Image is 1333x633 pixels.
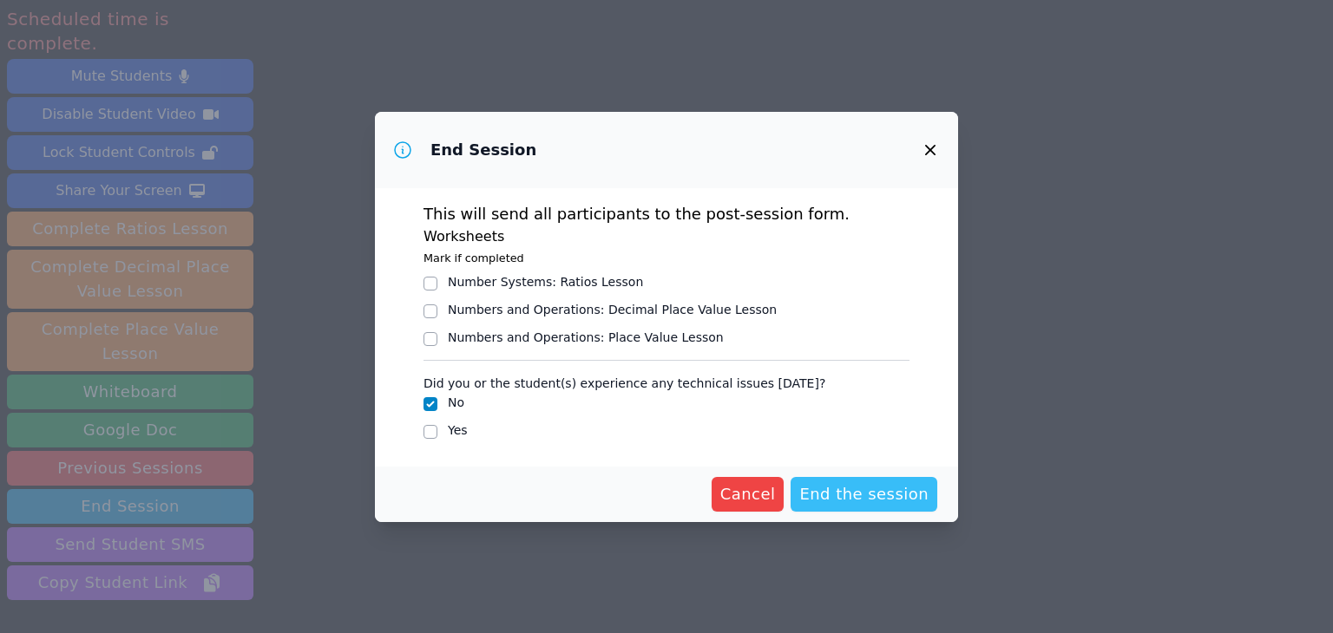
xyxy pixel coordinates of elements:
button: Cancel [712,477,785,512]
div: Numbers and Operations : Place Value Lesson [448,329,724,346]
label: No [448,395,464,409]
span: End the session [799,482,929,506]
div: Number Systems : Ratios Lesson [448,273,643,290]
div: Numbers and Operations : Decimal Place Value Lesson [448,301,777,318]
button: End the session [791,477,937,512]
p: This will send all participants to the post-session form. [424,202,909,226]
h3: End Session [430,140,536,160]
legend: Did you or the student(s) experience any technical issues [DATE]? [424,368,825,394]
span: Cancel [720,482,776,506]
h3: Worksheets [424,226,909,247]
label: Yes [448,423,468,437]
small: Mark if completed [424,251,524,264]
